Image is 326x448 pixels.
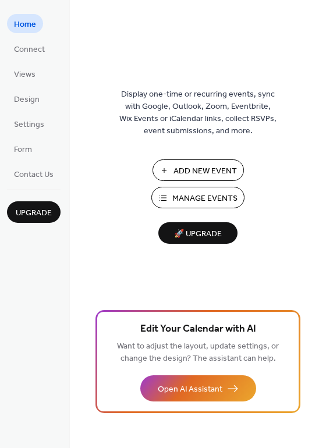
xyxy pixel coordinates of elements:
[7,139,39,158] a: Form
[14,169,54,181] span: Contact Us
[165,226,231,242] span: 🚀 Upgrade
[7,14,43,33] a: Home
[16,207,52,219] span: Upgrade
[151,187,245,208] button: Manage Events
[14,69,36,81] span: Views
[14,44,45,56] span: Connect
[14,119,44,131] span: Settings
[7,114,51,133] a: Settings
[7,89,47,108] a: Design
[140,321,256,337] span: Edit Your Calendar with AI
[117,339,279,367] span: Want to adjust the layout, update settings, or change the design? The assistant can help.
[7,64,42,83] a: Views
[173,165,237,177] span: Add New Event
[140,375,256,401] button: Open AI Assistant
[14,19,36,31] span: Home
[153,159,244,181] button: Add New Event
[7,164,61,183] a: Contact Us
[158,222,238,244] button: 🚀 Upgrade
[7,39,52,58] a: Connect
[119,88,277,137] span: Display one-time or recurring events, sync with Google, Outlook, Zoom, Eventbrite, Wix Events or ...
[14,144,32,156] span: Form
[158,383,222,396] span: Open AI Assistant
[7,201,61,223] button: Upgrade
[14,94,40,106] span: Design
[172,193,238,205] span: Manage Events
